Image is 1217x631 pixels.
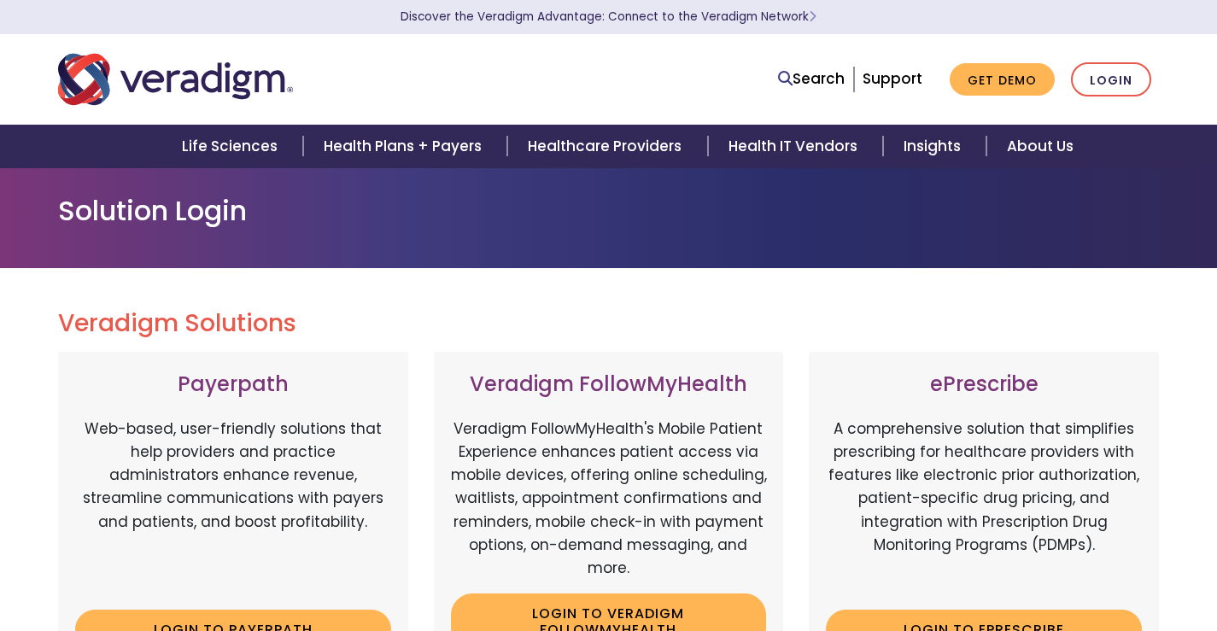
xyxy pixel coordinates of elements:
a: About Us [986,125,1094,168]
a: Get Demo [950,63,1055,96]
a: Login [1071,62,1151,97]
a: Health Plans + Payers [303,125,507,168]
img: Veradigm logo [58,51,293,108]
a: Insights [883,125,986,168]
p: Web-based, user-friendly solutions that help providers and practice administrators enhance revenu... [75,418,391,597]
h3: Veradigm FollowMyHealth [451,372,767,397]
p: A comprehensive solution that simplifies prescribing for healthcare providers with features like ... [826,418,1142,597]
h1: Solution Login [58,195,1160,227]
a: Health IT Vendors [708,125,883,168]
a: Healthcare Providers [507,125,707,168]
p: Veradigm FollowMyHealth's Mobile Patient Experience enhances patient access via mobile devices, o... [451,418,767,580]
a: Support [863,68,922,89]
h2: Veradigm Solutions [58,309,1160,338]
a: Search [778,67,845,91]
h3: Payerpath [75,372,391,397]
a: Life Sciences [161,125,303,168]
h3: ePrescribe [826,372,1142,397]
a: Discover the Veradigm Advantage: Connect to the Veradigm NetworkLearn More [401,9,816,25]
span: Learn More [809,9,816,25]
